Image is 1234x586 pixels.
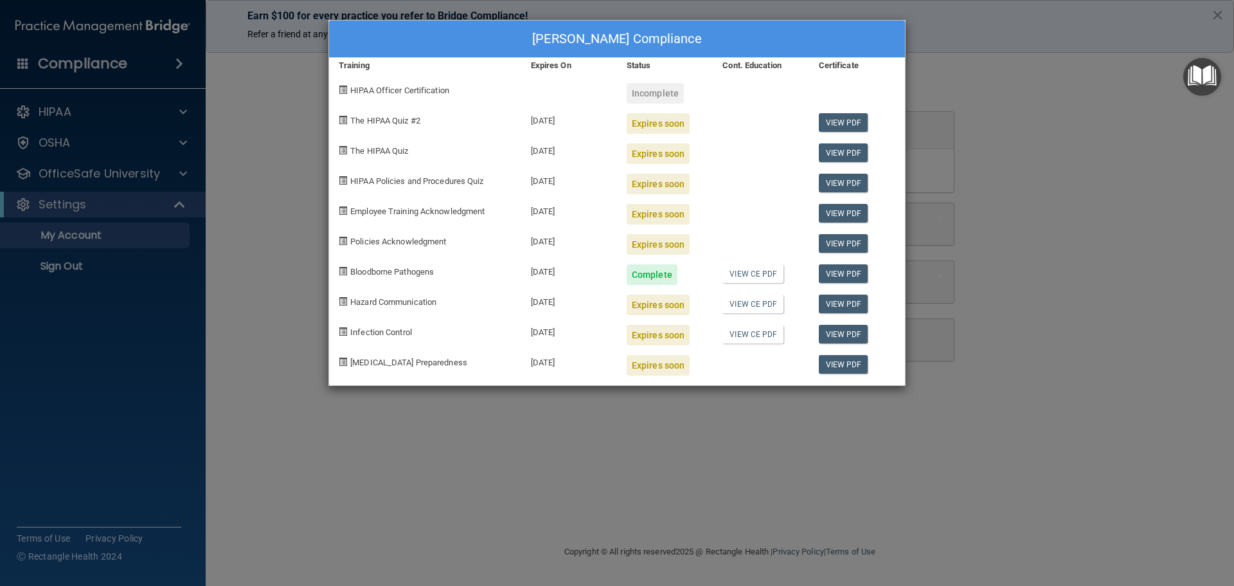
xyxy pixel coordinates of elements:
a: View PDF [819,143,868,162]
a: View PDF [819,204,868,223]
span: The HIPAA Quiz [350,146,408,156]
div: Complete [627,264,677,285]
span: HIPAA Policies and Procedures Quiz [350,176,483,186]
div: Training [329,58,521,73]
div: [DATE] [521,224,617,255]
div: [DATE] [521,285,617,315]
div: Cont. Education [713,58,809,73]
button: Open Resource Center [1183,58,1221,96]
span: Bloodborne Pathogens [350,267,434,277]
a: View CE PDF [722,295,783,313]
div: [PERSON_NAME] Compliance [329,21,905,58]
span: Infection Control [350,327,412,337]
div: [DATE] [521,255,617,285]
div: Expires soon [627,143,690,164]
span: HIPAA Officer Certification [350,86,449,95]
div: Expires soon [627,113,690,134]
a: View PDF [819,355,868,374]
span: Hazard Communication [350,297,436,307]
div: [DATE] [521,315,617,345]
span: Policies Acknowledgment [350,237,446,246]
iframe: Drift Widget Chat Controller [1012,495,1219,546]
div: Expires soon [627,355,690,376]
div: [DATE] [521,345,617,376]
div: Expires soon [627,295,690,315]
a: View CE PDF [722,264,783,283]
div: Expires soon [627,174,690,194]
span: [MEDICAL_DATA] Preparedness [350,358,467,367]
div: Expires On [521,58,617,73]
div: Expires soon [627,234,690,255]
div: Expires soon [627,325,690,345]
a: View PDF [819,113,868,132]
div: Certificate [809,58,905,73]
div: Expires soon [627,204,690,224]
span: Employee Training Acknowledgment [350,206,485,216]
span: The HIPAA Quiz #2 [350,116,420,125]
div: [DATE] [521,164,617,194]
a: View PDF [819,234,868,253]
a: View PDF [819,325,868,343]
div: Incomplete [627,83,684,104]
div: [DATE] [521,194,617,224]
a: View PDF [819,295,868,313]
div: [DATE] [521,104,617,134]
div: Status [617,58,713,73]
a: View PDF [819,264,868,283]
a: View PDF [819,174,868,192]
div: [DATE] [521,134,617,164]
a: View CE PDF [722,325,783,343]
